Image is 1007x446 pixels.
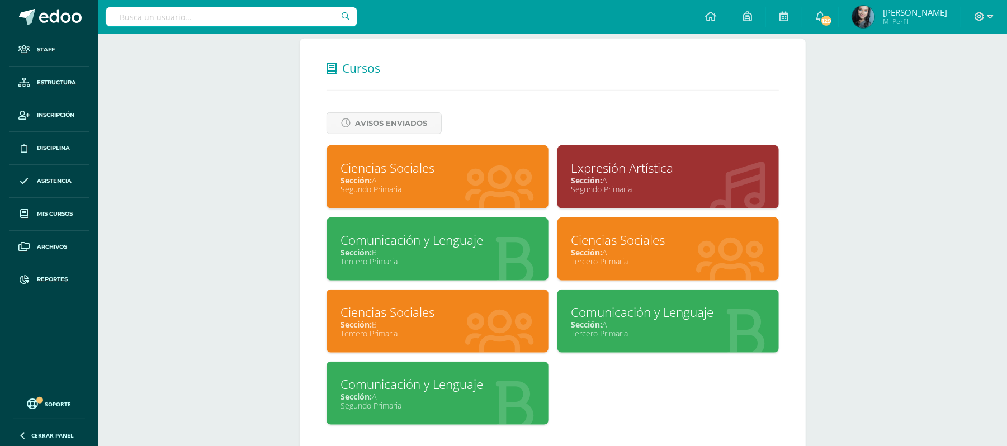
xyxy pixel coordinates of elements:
a: Ciencias SocialesSección:ATercero Primaria [557,217,779,281]
div: Tercero Primaria [341,256,535,267]
span: Sección: [341,391,372,402]
div: Ciencias Sociales [571,231,765,249]
span: Avisos Enviados [355,113,427,134]
span: Soporte [45,400,72,408]
a: Comunicación y LenguajeSección:BTercero Primaria [327,217,549,281]
div: A [571,175,765,186]
div: A [571,319,765,330]
a: Ciencias SocialesSección:BTercero Primaria [327,290,549,353]
a: Comunicación y LenguajeSección:ATercero Primaria [557,290,779,353]
span: Staff [37,45,55,54]
div: Tercero Primaria [571,256,765,267]
span: Sección: [571,247,603,258]
span: Sección: [571,319,603,330]
div: A [341,175,535,186]
input: Busca un usuario... [106,7,357,26]
span: Sección: [341,175,372,186]
div: B [341,319,535,330]
div: Comunicación y Lenguaje [571,303,765,321]
a: Avisos Enviados [327,112,442,134]
span: Estructura [37,78,76,87]
div: B [341,247,535,258]
span: Mis cursos [37,210,73,219]
a: Disciplina [9,132,89,165]
div: Expresión Artística [571,159,765,177]
div: Segundo Primaria [341,184,535,194]
div: Comunicación y Lenguaje [341,376,535,393]
a: Reportes [9,263,89,296]
div: A [341,391,535,402]
span: Cursos [342,60,380,76]
span: Sección: [571,175,603,186]
a: Asistencia [9,165,89,198]
span: Asistencia [37,177,72,186]
div: Ciencias Sociales [341,303,535,321]
a: Expresión ArtísticaSección:ASegundo Primaria [557,145,779,208]
a: Archivos [9,231,89,264]
a: Comunicación y LenguajeSección:ASegundo Primaria [327,362,549,425]
span: Sección: [341,319,372,330]
a: Staff [9,34,89,67]
span: Archivos [37,243,67,252]
a: Estructura [9,67,89,99]
span: Sección: [341,247,372,258]
span: 129 [820,15,833,27]
div: Segundo Primaria [571,184,765,194]
a: Inscripción [9,99,89,132]
div: Tercero Primaria [341,328,535,339]
span: Cerrar panel [31,431,74,439]
a: Soporte [13,396,85,411]
div: Ciencias Sociales [341,159,535,177]
a: Mis cursos [9,198,89,231]
span: Reportes [37,275,68,284]
span: [PERSON_NAME] [883,7,947,18]
span: Inscripción [37,111,74,120]
div: Segundo Primaria [341,400,535,411]
div: Comunicación y Lenguaje [341,231,535,249]
a: Ciencias SocialesSección:ASegundo Primaria [327,145,549,208]
div: A [571,247,765,258]
span: Mi Perfil [883,17,947,26]
img: 775886bf149f59632f5d85e739ecf2a2.png [852,6,874,28]
div: Tercero Primaria [571,328,765,339]
span: Disciplina [37,144,70,153]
